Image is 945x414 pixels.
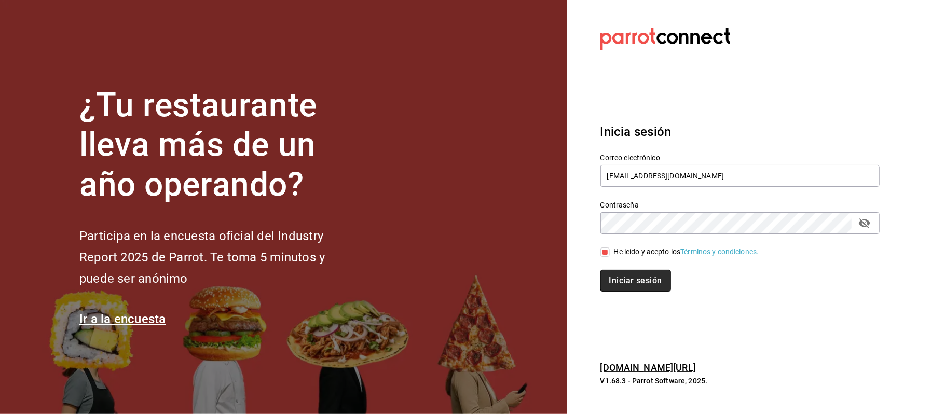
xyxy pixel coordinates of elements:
[600,270,671,292] button: Iniciar sesión
[600,201,880,209] label: Contraseña
[600,154,880,161] label: Correo electrónico
[600,122,880,141] h3: Inicia sesión
[79,226,360,289] h2: Participa en la encuesta oficial del Industry Report 2025 de Parrot. Te toma 5 minutos y puede se...
[600,165,880,187] input: Ingresa tu correo electrónico
[600,376,880,386] p: V1.68.3 - Parrot Software, 2025.
[79,312,166,326] a: Ir a la encuesta
[856,214,873,232] button: passwordField
[680,247,759,256] a: Términos y condiciones.
[79,86,360,205] h1: ¿Tu restaurante lleva más de un año operando?
[600,362,696,373] a: [DOMAIN_NAME][URL]
[614,246,759,257] div: He leído y acepto los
